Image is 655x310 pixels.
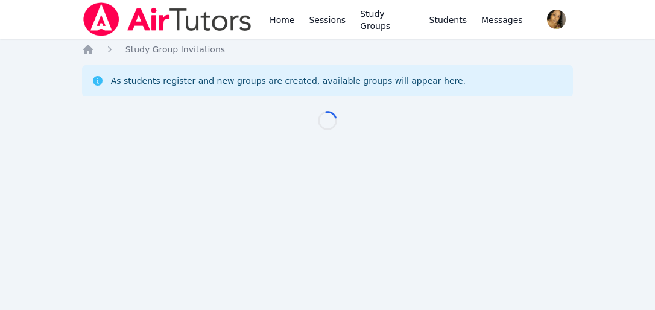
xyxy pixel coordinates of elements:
span: Study Group Invitations [125,45,225,54]
div: As students register and new groups are created, available groups will appear here. [111,75,466,87]
span: Messages [481,14,523,26]
a: Study Group Invitations [125,43,225,55]
img: Air Tutors [82,2,253,36]
nav: Breadcrumb [82,43,574,55]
